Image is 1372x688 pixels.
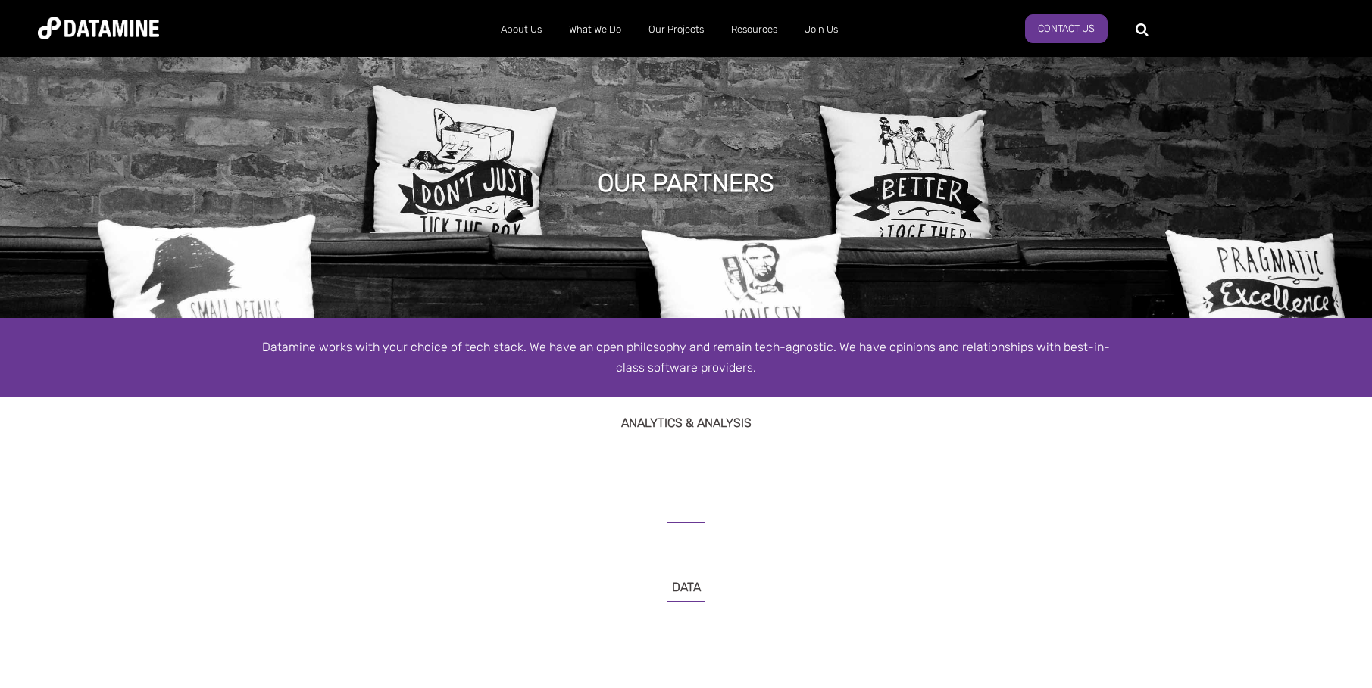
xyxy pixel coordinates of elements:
a: What We Do [555,10,635,49]
a: Contact Us [1025,14,1108,43]
h1: OUR PARTNERS [598,167,774,200]
img: Datamine [38,17,159,39]
h3: ANALYTICS & ANALYSIS [255,397,1118,437]
div: Datamine works with your choice of tech stack. We have an open philosophy and remain tech-agnosti... [255,337,1118,378]
a: Our Projects [635,10,717,49]
a: About Us [487,10,555,49]
h3: DATA [255,561,1118,602]
a: Join Us [791,10,852,49]
a: Resources [717,10,791,49]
